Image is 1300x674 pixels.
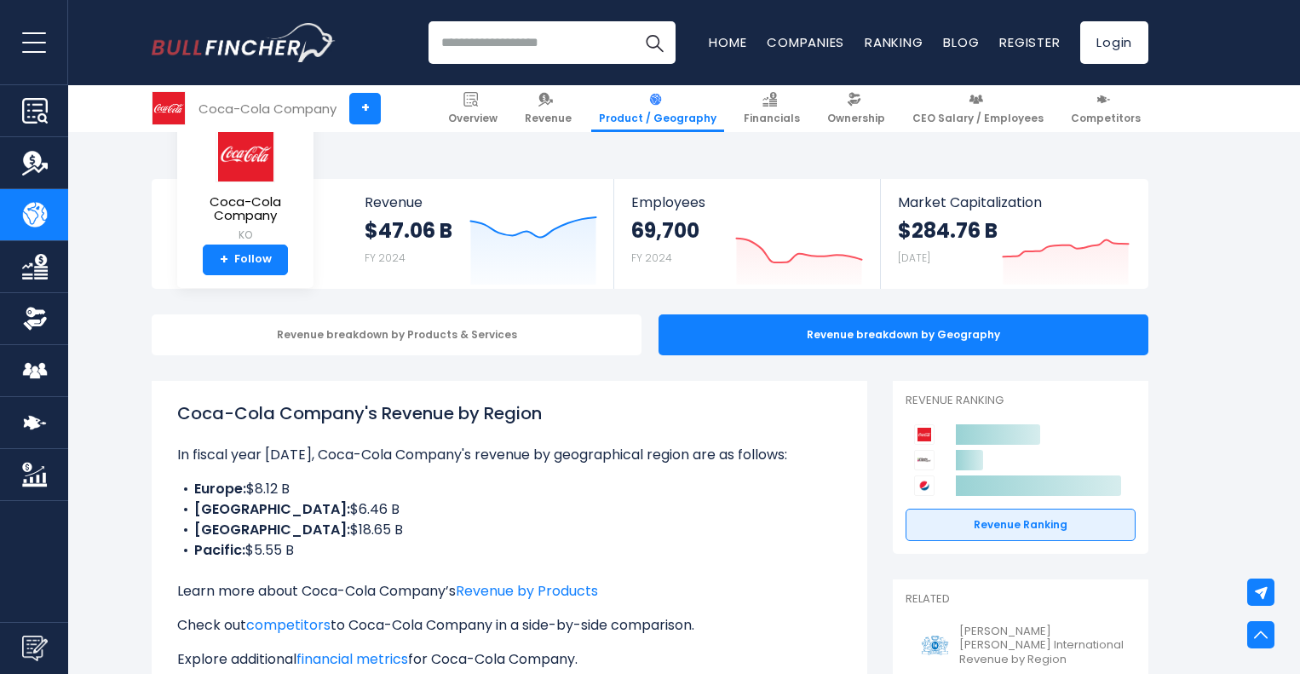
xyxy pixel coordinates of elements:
a: +Follow [203,245,288,275]
img: KO logo [216,125,275,182]
small: FY 2024 [365,251,406,265]
b: [GEOGRAPHIC_DATA]: [194,499,350,519]
small: KO [191,228,300,243]
b: Europe: [194,479,246,498]
img: PM logo [916,626,954,665]
p: Related [906,592,1136,607]
b: Pacific: [194,540,245,560]
p: Revenue Ranking [906,394,1136,408]
img: Ownership [22,306,48,331]
button: Search [633,21,676,64]
a: Revenue Ranking [906,509,1136,541]
strong: + [220,252,228,268]
img: Keurig Dr Pepper competitors logo [914,450,935,470]
span: Financials [744,112,800,125]
img: KO logo [152,92,185,124]
b: [GEOGRAPHIC_DATA]: [194,520,350,539]
a: [PERSON_NAME] [PERSON_NAME] International Revenue by Region [906,620,1136,672]
a: Financials [736,85,808,132]
a: Go to homepage [152,23,335,62]
a: CEO Salary / Employees [905,85,1051,132]
span: Market Capitalization [898,194,1130,210]
img: Bullfincher logo [152,23,336,62]
p: Learn more about Coca-Cola Company’s [177,581,842,602]
a: Revenue $47.06 B FY 2024 [348,179,614,289]
li: $5.55 B [177,540,842,561]
span: [PERSON_NAME] [PERSON_NAME] International Revenue by Region [959,625,1125,668]
a: Companies [767,33,844,51]
li: $6.46 B [177,499,842,520]
a: financial metrics [296,649,408,669]
a: + [349,93,381,124]
h1: Coca-Cola Company's Revenue by Region [177,400,842,426]
span: Revenue [525,112,572,125]
a: Revenue [517,85,579,132]
a: Competitors [1063,85,1148,132]
span: Overview [448,112,498,125]
small: [DATE] [898,251,930,265]
a: Blog [943,33,979,51]
div: Coca-Cola Company [198,99,337,118]
a: Coca-Cola Company KO [190,124,301,245]
a: Login [1080,21,1148,64]
p: Explore additional for Coca-Cola Company. [177,649,842,670]
strong: $47.06 B [365,217,452,244]
a: Overview [440,85,505,132]
p: In fiscal year [DATE], Coca-Cola Company's revenue by geographical region are as follows: [177,445,842,465]
a: Market Capitalization $284.76 B [DATE] [881,179,1147,289]
a: Ownership [820,85,893,132]
span: Product / Geography [599,112,716,125]
li: $8.12 B [177,479,842,499]
img: Coca-Cola Company competitors logo [914,424,935,445]
div: Revenue breakdown by Geography [659,314,1148,355]
a: Revenue by Products [456,581,598,601]
strong: 69,700 [631,217,699,244]
li: $18.65 B [177,520,842,540]
span: Revenue [365,194,597,210]
a: Ranking [865,33,923,51]
span: Coca-Cola Company [191,195,300,223]
span: CEO Salary / Employees [912,112,1044,125]
a: Product / Geography [591,85,724,132]
strong: $284.76 B [898,217,998,244]
a: competitors [246,615,331,635]
div: Revenue breakdown by Products & Services [152,314,641,355]
p: Check out to Coca-Cola Company in a side-by-side comparison. [177,615,842,636]
a: Home [709,33,746,51]
a: Register [999,33,1060,51]
span: Competitors [1071,112,1141,125]
img: PepsiCo competitors logo [914,475,935,496]
a: Employees 69,700 FY 2024 [614,179,879,289]
span: Ownership [827,112,885,125]
small: FY 2024 [631,251,672,265]
span: Employees [631,194,862,210]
